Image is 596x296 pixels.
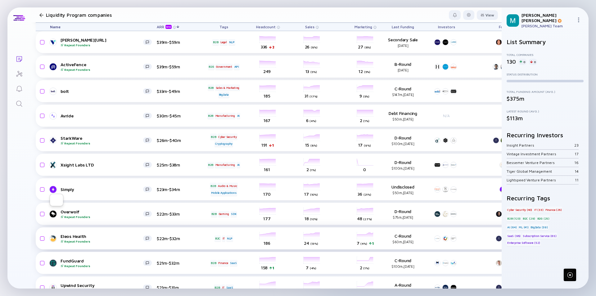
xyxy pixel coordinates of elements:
[507,109,584,113] div: Latest Round (Avg.)
[529,59,537,65] div: 0
[50,135,157,145] a: StarkWareRepeat Founders
[574,160,579,165] div: 16
[383,86,423,97] div: C-Round
[207,162,214,168] div: B2B
[383,240,423,244] div: $60m, [DATE]
[157,64,197,69] div: $39m-$59m
[507,72,584,76] div: Status Distribution
[507,53,584,57] div: Total Companies
[165,25,172,29] div: beta
[383,93,423,97] div: $147m, [DATE]
[576,17,581,22] img: Menu
[507,207,533,213] div: Cyber Security (40)
[210,183,216,189] div: B2B
[507,131,584,139] h2: Recurring Investors
[207,113,214,119] div: B2B
[206,23,241,31] div: Tags
[222,235,226,242] div: IT
[256,25,276,29] span: Headcount
[383,184,423,195] div: Undisclosed
[537,215,550,221] div: B2G (25)
[61,141,143,145] div: Repeat Founders
[354,25,372,29] span: Marketing
[157,285,197,290] div: $21m-$31m
[50,283,157,292] a: Upwind SecurityRepeat Founders
[61,209,143,219] div: Overwolf
[574,143,579,148] div: 23
[215,64,233,70] div: Government
[575,152,579,156] div: 17
[211,211,217,217] div: B2B
[507,160,574,165] div: Bessemer Venture Partners
[477,10,498,20] button: View
[50,209,157,219] a: OverwolfRepeat Founders
[530,224,549,230] div: BigData (39)
[521,24,574,28] div: [PERSON_NAME] Team
[383,160,423,170] div: D-Round
[7,66,31,81] a: Investor Map
[208,64,214,70] div: B2G
[383,142,423,146] div: $100m, [DATE]
[210,190,237,196] div: Mobile Applications
[61,37,143,47] div: [PERSON_NAME][URL]
[237,113,241,119] div: AI
[61,68,143,71] div: Repeat Founders
[522,215,536,221] div: B2C (29)
[61,113,143,118] div: Avride
[522,233,557,239] div: Subscription Service (65)
[214,285,220,291] div: B2B
[157,211,197,216] div: $22m-$33m
[507,233,521,239] div: SaaS (98)
[383,111,423,121] div: Debt Financing
[488,23,526,31] div: Founders
[432,23,460,31] div: Investors
[507,178,575,182] div: Lightspeed Venture Partners
[45,23,157,31] div: Name
[383,209,423,219] div: D-Round
[383,68,423,72] div: [DATE]
[218,134,237,140] div: Cyber Security
[383,191,423,195] div: $50m, [DATE]
[575,169,579,174] div: 14
[218,211,230,217] div: Gaming
[521,12,574,23] div: [PERSON_NAME] [PERSON_NAME]
[61,187,143,192] div: Simply
[7,81,31,96] a: Reminders
[50,88,157,95] a: bolt
[46,12,112,18] h1: Liquidity Program companies
[507,90,584,93] div: Total Funding Amount (Avg.)
[157,113,197,118] div: $30m-$45m
[7,96,31,111] a: Search
[507,143,574,148] div: Insight Partners
[157,39,197,45] div: $39m-$59m
[215,113,236,119] div: Manufacturing
[507,152,575,156] div: Vintage Investment Partners
[234,64,240,70] div: API
[218,260,229,266] div: Finance
[507,240,541,246] div: Enterprise Software (52)
[383,264,423,268] div: $100m, [DATE]
[507,115,584,121] div: $113m
[383,258,423,268] div: C-Round
[157,89,197,94] div: $33m-$49m
[534,207,544,213] div: IT (33)
[383,61,423,72] div: B-Round
[220,39,228,45] div: Legal
[210,260,217,266] div: B2B
[507,58,516,65] div: 130
[507,194,584,202] h2: Recurring Tags
[157,138,197,143] div: $26m-$40m
[61,62,143,71] div: ActiveFence
[221,285,225,291] div: IT
[383,215,423,219] div: $75m, [DATE]
[61,239,143,243] div: Repeat Founders
[392,25,414,29] span: Last Funding
[383,233,423,244] div: C-Round
[157,236,197,241] div: $22m-$32m
[507,95,584,102] div: $375m
[305,25,314,29] span: Sales
[50,161,157,169] a: Xsight Labs LTD
[50,234,157,243] a: Eleos HealthRepeat Founders
[507,169,575,174] div: Tiger Global Management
